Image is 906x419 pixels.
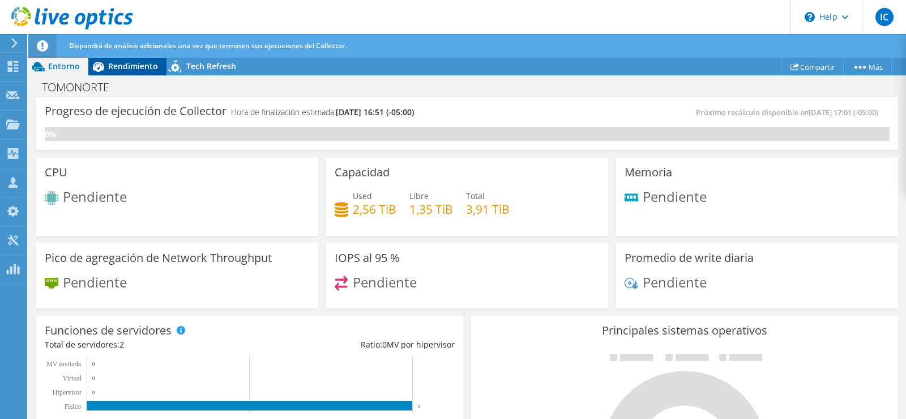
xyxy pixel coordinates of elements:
[875,8,894,26] span: IC
[335,252,400,264] h3: IOPS al 95 %
[45,166,67,179] h3: CPU
[250,338,455,351] div: Ratio: MV por hipervisor
[843,58,892,75] a: Más
[409,191,429,201] span: Libre
[625,166,672,179] h3: Memoria
[45,338,250,351] div: Total de servidores:
[382,339,387,350] span: 0
[409,203,453,215] h4: 1,35 TiB
[92,375,95,381] text: 0
[46,360,81,368] text: MV invitada
[65,403,81,410] tspan: Físico
[53,388,82,396] text: Hipervisor
[186,61,236,71] span: Tech Refresh
[92,361,95,367] text: 0
[643,187,707,205] span: Pendiente
[45,252,272,264] h3: Pico de agregación de Network Throughput
[335,166,390,179] h3: Capacidad
[63,374,82,382] text: Virtual
[625,252,754,264] h3: Promedio de write diaria
[418,404,421,409] text: 2
[809,107,878,117] span: [DATE] 17:01 (-05:00)
[69,41,347,50] span: Dispondrá de análisis adicionales una vez que terminen sus ejecuciones del Collector.
[336,107,414,117] span: [DATE] 16:51 (-05:00)
[781,58,844,75] a: Compartir
[805,12,815,22] svg: \n
[353,191,372,201] span: Used
[353,272,417,291] span: Pendiente
[45,324,172,337] h3: Funciones de servidores
[37,81,127,94] h1: TOMONORTE
[466,203,510,215] h4: 3,91 TiB
[696,107,884,117] span: Próximo recálculo disponible en
[353,203,396,215] h4: 2,56 TiB
[48,61,80,71] span: Entorno
[643,272,707,291] span: Pendiente
[63,272,127,291] span: Pendiente
[231,106,414,118] h4: Hora de finalización estimada:
[92,390,95,395] text: 0
[466,191,485,201] span: Total
[63,187,127,206] span: Pendiente
[108,61,158,71] span: Rendimiento
[480,324,890,337] h3: Principales sistemas operativos
[119,339,124,350] span: 2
